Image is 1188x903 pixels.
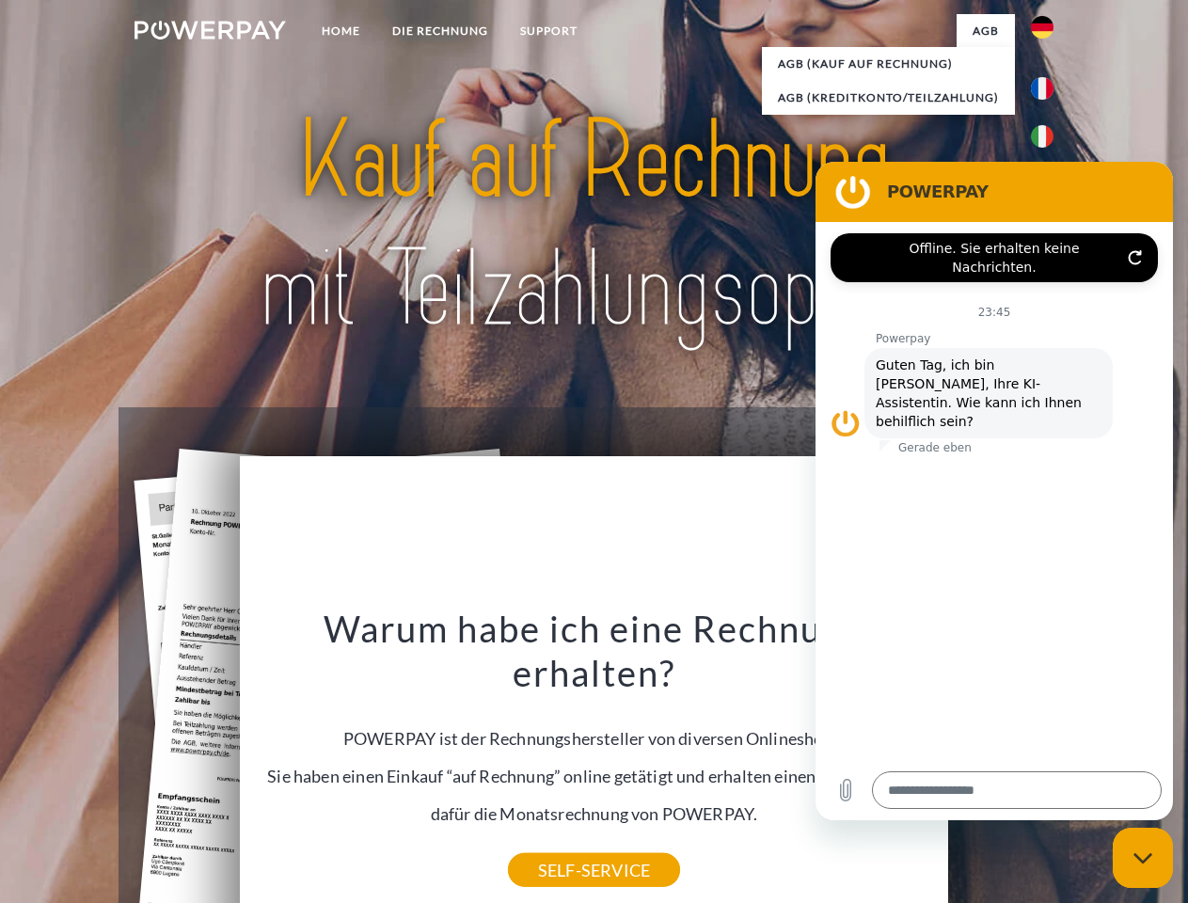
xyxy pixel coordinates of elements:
[306,14,376,48] a: Home
[957,14,1015,48] a: agb
[816,162,1173,820] iframe: Messaging-Fenster
[762,47,1015,81] a: AGB (Kauf auf Rechnung)
[504,14,594,48] a: SUPPORT
[135,21,286,40] img: logo-powerpay-white.svg
[1031,16,1053,39] img: de
[1031,77,1053,100] img: fr
[1031,125,1053,148] img: it
[251,606,938,696] h3: Warum habe ich eine Rechnung erhalten?
[1113,828,1173,888] iframe: Schaltfläche zum Öffnen des Messaging-Fensters; Konversation läuft
[376,14,504,48] a: DIE RECHNUNG
[508,853,680,887] a: SELF-SERVICE
[180,90,1008,360] img: title-powerpay_de.svg
[251,606,938,870] div: POWERPAY ist der Rechnungshersteller von diversen Onlineshops. Sie haben einen Einkauf “auf Rechn...
[762,81,1015,115] a: AGB (Kreditkonto/Teilzahlung)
